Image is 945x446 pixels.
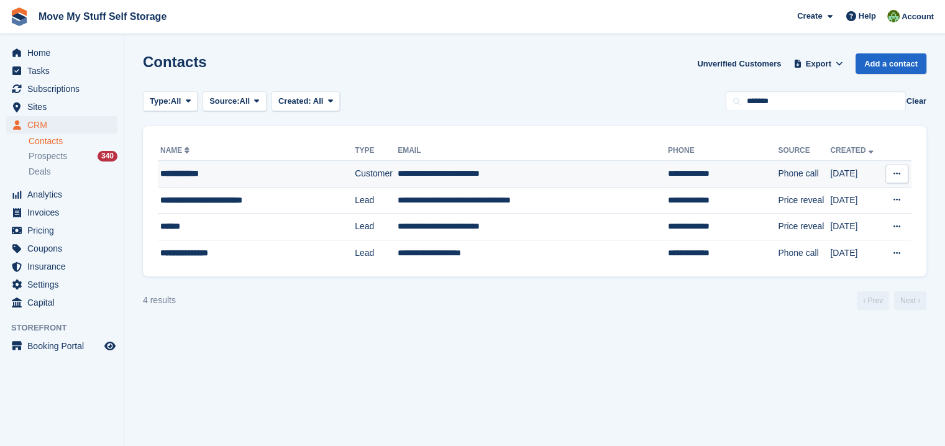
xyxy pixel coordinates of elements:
td: Phone call [778,161,830,188]
span: CRM [27,116,102,134]
a: menu [6,276,117,293]
td: [DATE] [830,214,882,240]
td: Lead [355,240,398,266]
td: Price reveal [778,187,830,214]
span: Sites [27,98,102,116]
span: Tasks [27,62,102,80]
a: Prospects 340 [29,150,117,163]
a: menu [6,98,117,116]
div: 340 [98,151,117,162]
a: Next [894,291,926,310]
button: Created: All [272,91,340,112]
span: Prospects [29,150,67,162]
a: Deals [29,165,117,178]
span: Analytics [27,186,102,203]
span: Create [797,10,822,22]
td: Price reveal [778,214,830,240]
span: Source: [209,95,239,107]
a: Contacts [29,135,117,147]
span: Export [806,58,831,70]
td: Lead [355,187,398,214]
a: Preview store [103,339,117,353]
span: Pricing [27,222,102,239]
span: Account [902,11,934,23]
a: menu [6,62,117,80]
a: menu [6,116,117,134]
a: menu [6,204,117,221]
span: Capital [27,294,102,311]
a: menu [6,294,117,311]
button: Export [791,53,846,74]
a: menu [6,222,117,239]
th: Source [778,141,830,161]
button: Source: All [203,91,267,112]
nav: Page [854,291,929,310]
span: Deals [29,166,51,178]
span: Storefront [11,322,124,334]
a: menu [6,186,117,203]
td: Phone call [778,240,830,266]
a: menu [6,44,117,61]
td: Customer [355,161,398,188]
span: Type: [150,95,171,107]
td: Lead [355,214,398,240]
span: Insurance [27,258,102,275]
button: Type: All [143,91,198,112]
span: Booking Portal [27,337,102,355]
button: Clear [906,95,926,107]
td: [DATE] [830,240,882,266]
th: Email [398,141,668,161]
div: 4 results [143,294,176,307]
span: Home [27,44,102,61]
a: menu [6,258,117,275]
span: Invoices [27,204,102,221]
a: menu [6,240,117,257]
img: stora-icon-8386f47178a22dfd0bd8f6a31ec36ba5ce8667c1dd55bd0f319d3a0aa187defe.svg [10,7,29,26]
a: menu [6,337,117,355]
td: [DATE] [830,187,882,214]
span: Subscriptions [27,80,102,98]
a: Previous [857,291,889,310]
th: Type [355,141,398,161]
span: Settings [27,276,102,293]
a: menu [6,80,117,98]
a: Name [160,146,192,155]
span: All [171,95,181,107]
img: Joel Booth [887,10,900,22]
a: Move My Stuff Self Storage [34,6,171,27]
a: Created [830,146,875,155]
a: Add a contact [856,53,926,74]
span: All [240,95,250,107]
a: Unverified Customers [692,53,786,74]
span: Help [859,10,876,22]
td: [DATE] [830,161,882,188]
span: Created: [278,96,311,106]
span: All [313,96,324,106]
h1: Contacts [143,53,207,70]
th: Phone [668,141,778,161]
span: Coupons [27,240,102,257]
